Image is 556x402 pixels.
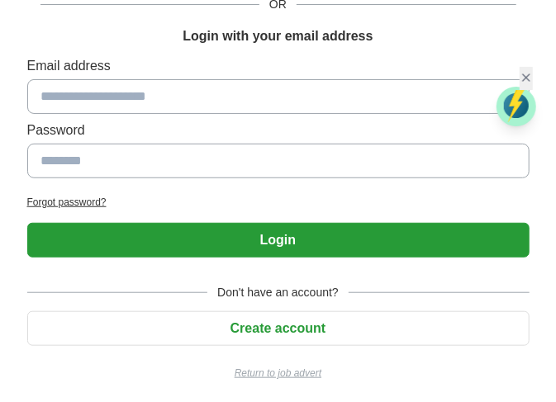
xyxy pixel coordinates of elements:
[207,284,349,301] span: Don't have an account?
[27,195,530,210] a: Forgot password?
[27,56,530,76] label: Email address
[27,311,530,346] button: Create account
[27,121,530,140] label: Password
[27,321,530,335] a: Create account
[27,223,530,258] button: Login
[27,366,530,381] a: Return to job advert
[183,26,373,46] h1: Login with your email address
